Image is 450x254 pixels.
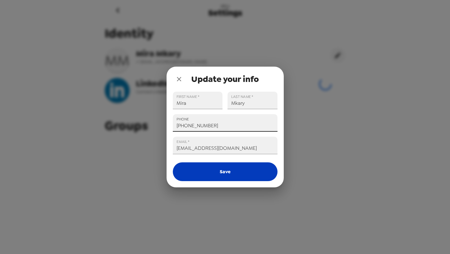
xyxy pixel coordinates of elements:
label: EMAIL [177,139,189,144]
span: Update your info [191,74,259,85]
button: close [173,73,185,85]
label: LAST NAME [231,94,253,99]
label: PHONE [177,116,189,122]
button: Save [173,162,277,181]
label: FIRST NAME [177,94,199,99]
